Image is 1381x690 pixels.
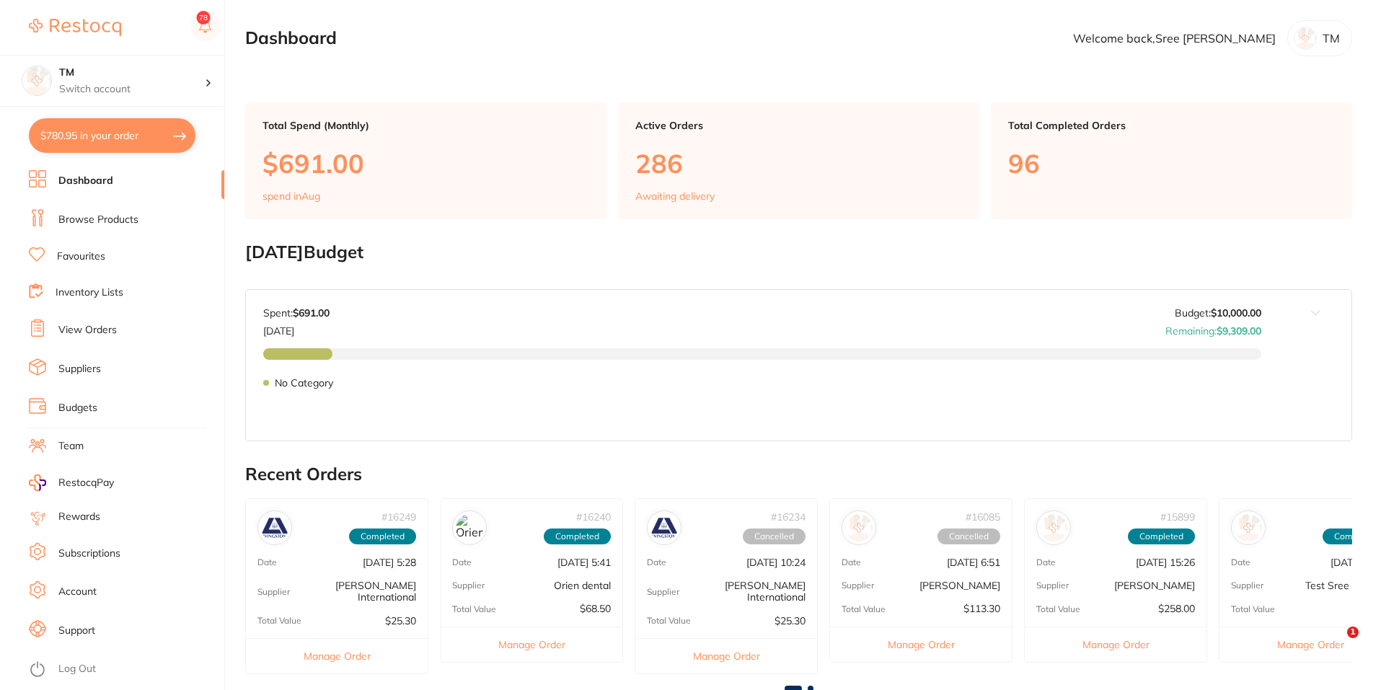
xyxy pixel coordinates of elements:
[947,557,1000,568] p: [DATE] 6:51
[257,557,277,567] p: Date
[29,474,46,491] img: RestocqPay
[58,585,97,599] a: Account
[293,306,330,319] strong: $691.00
[618,102,979,219] a: Active Orders286Awaiting delivery
[1231,580,1263,591] p: Supplier
[262,149,589,178] p: $691.00
[1217,324,1261,337] strong: $9,309.00
[245,464,1352,485] h2: Recent Orders
[937,528,1000,544] span: Cancelled
[263,319,330,337] p: [DATE]
[635,120,962,131] p: Active Orders
[29,19,121,36] img: Restocq Logo
[635,638,817,673] button: Manage Order
[58,510,100,524] a: Rewards
[842,604,886,614] p: Total Value
[1008,120,1335,131] p: Total Completed Orders
[1114,580,1195,591] p: [PERSON_NAME]
[842,557,861,567] p: Date
[842,580,874,591] p: Supplier
[29,11,121,44] a: Restocq Logo
[29,474,114,491] a: RestocqPay
[58,439,84,454] a: Team
[57,249,105,264] a: Favourites
[452,580,485,591] p: Supplier
[775,615,806,627] p: $25.30
[647,616,691,626] p: Total Value
[56,286,123,300] a: Inventory Lists
[650,514,678,541] img: Livingstone International
[58,213,138,227] a: Browse Products
[1165,319,1261,337] p: Remaining:
[963,603,1000,614] p: $113.30
[29,658,220,681] button: Log Out
[647,587,679,597] p: Supplier
[1318,627,1352,661] iframe: Intercom live chat
[58,362,101,376] a: Suppliers
[771,511,806,523] p: # 16234
[381,511,416,523] p: # 16249
[456,514,483,541] img: Orien dental
[58,476,114,490] span: RestocqPay
[257,616,301,626] p: Total Value
[245,102,606,219] a: Total Spend (Monthly)$691.00spend inAug
[261,514,288,541] img: Livingstone International
[1158,603,1195,614] p: $258.00
[1231,557,1250,567] p: Date
[991,102,1352,219] a: Total Completed Orders96
[349,528,416,544] span: Completed
[441,627,622,662] button: Manage Order
[1175,307,1261,319] p: Budget:
[245,242,1352,262] h2: [DATE] Budget
[59,82,205,97] p: Switch account
[29,118,195,153] button: $780.95 in your order
[1008,149,1335,178] p: 96
[554,580,611,591] p: Orien dental
[246,638,428,673] button: Manage Order
[679,580,806,603] p: [PERSON_NAME] International
[1231,604,1275,614] p: Total Value
[635,190,715,202] p: Awaiting delivery
[576,511,611,523] p: # 16240
[58,624,95,638] a: Support
[290,580,416,603] p: [PERSON_NAME] International
[919,580,1000,591] p: [PERSON_NAME]
[557,557,611,568] p: [DATE] 5:41
[544,528,611,544] span: Completed
[452,604,496,614] p: Total Value
[58,323,117,337] a: View Orders
[1128,528,1195,544] span: Completed
[635,149,962,178] p: 286
[1347,627,1359,638] span: 1
[263,307,330,319] p: Spent:
[1025,627,1206,662] button: Manage Order
[1036,580,1069,591] p: Supplier
[1136,557,1195,568] p: [DATE] 15:26
[1211,306,1261,319] strong: $10,000.00
[746,557,806,568] p: [DATE] 10:24
[58,662,96,676] a: Log Out
[22,66,51,95] img: TM
[59,66,205,80] h4: TM
[275,377,333,389] p: No Category
[845,514,873,541] img: Henry Schein Halas
[1036,557,1056,567] p: Date
[743,528,806,544] span: Cancelled
[1235,514,1262,541] img: Test Sree Supplier
[58,174,113,188] a: Dashboard
[452,557,472,567] p: Date
[262,190,320,202] p: spend in Aug
[1160,511,1195,523] p: # 15899
[385,615,416,627] p: $25.30
[1040,514,1067,541] img: Adam Dental
[647,557,666,567] p: Date
[262,120,589,131] p: Total Spend (Monthly)
[257,587,290,597] p: Supplier
[245,28,337,48] h2: Dashboard
[966,511,1000,523] p: # 16085
[58,547,120,561] a: Subscriptions
[1036,604,1080,614] p: Total Value
[1073,32,1276,45] p: Welcome back, Sree [PERSON_NAME]
[58,401,97,415] a: Budgets
[830,627,1012,662] button: Manage Order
